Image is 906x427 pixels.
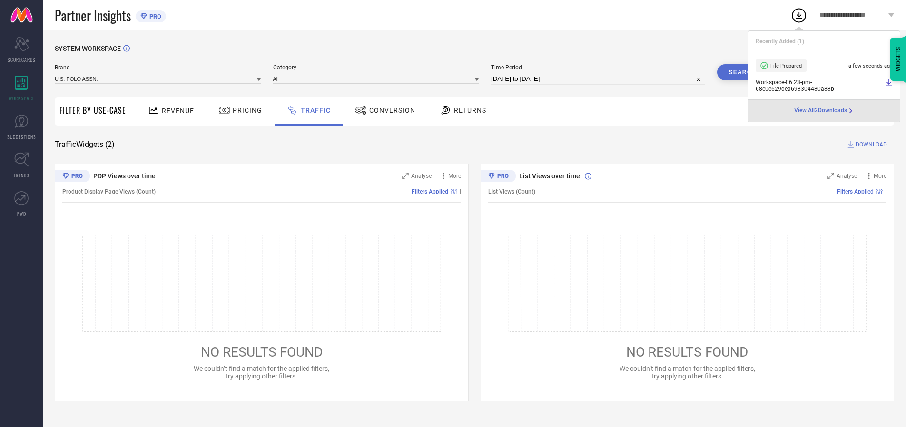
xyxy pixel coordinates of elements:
[201,344,323,360] span: NO RESULTS FOUND
[412,188,448,195] span: Filters Applied
[794,107,855,115] div: Open download page
[794,107,855,115] a: View All2Downloads
[194,365,329,380] span: We couldn’t find a match for the applied filters, try applying other filters.
[62,188,156,195] span: Product Display Page Views (Count)
[454,107,486,114] span: Returns
[402,173,409,179] svg: Zoom
[491,73,705,85] input: Select time period
[790,7,808,24] div: Open download list
[301,107,331,114] span: Traffic
[369,107,415,114] span: Conversion
[13,172,30,179] span: TRENDS
[874,173,886,179] span: More
[7,133,36,140] span: SUGGESTIONS
[626,344,748,360] span: NO RESULTS FOUND
[411,173,432,179] span: Analyse
[848,63,893,69] span: a few seconds ago
[59,105,126,116] span: Filter By Use-Case
[717,64,768,80] button: Search
[448,173,461,179] span: More
[756,79,883,92] span: Workspace - 06:23-pm - 68c0e629dea698304480a88b
[8,56,36,63] span: SCORECARDS
[55,64,261,71] span: Brand
[519,172,580,180] span: List Views over time
[827,173,834,179] svg: Zoom
[55,6,131,25] span: Partner Insights
[770,63,802,69] span: File Prepared
[620,365,755,380] span: We couldn’t find a match for the applied filters, try applying other filters.
[9,95,35,102] span: WORKSPACE
[837,188,874,195] span: Filters Applied
[756,38,804,45] span: Recently Added ( 1 )
[885,79,893,92] a: Download
[273,64,480,71] span: Category
[55,45,121,52] span: SYSTEM WORKSPACE
[55,140,115,149] span: Traffic Widgets ( 2 )
[460,188,461,195] span: |
[162,107,194,115] span: Revenue
[147,13,161,20] span: PRO
[837,173,857,179] span: Analyse
[856,140,887,149] span: DOWNLOAD
[488,188,535,195] span: List Views (Count)
[233,107,262,114] span: Pricing
[885,188,886,195] span: |
[93,172,156,180] span: PDP Views over time
[491,64,705,71] span: Time Period
[481,170,516,184] div: Premium
[55,170,90,184] div: Premium
[17,210,26,217] span: FWD
[794,107,847,115] span: View All 2 Downloads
